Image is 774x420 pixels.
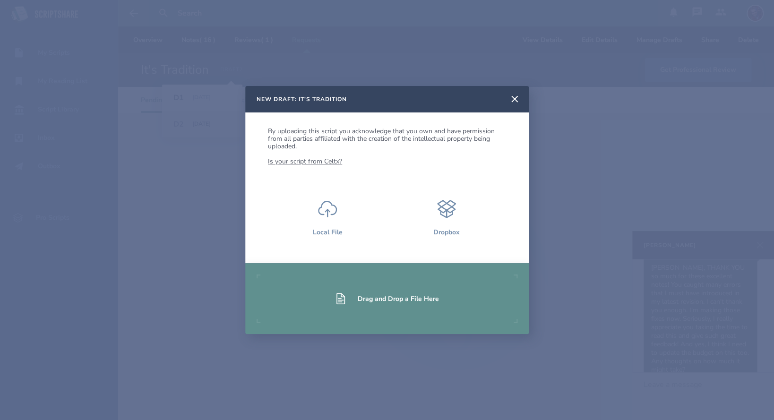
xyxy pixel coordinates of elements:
a: Is your script from Celtx? [268,157,342,166]
div: Local File [268,228,387,237]
div: Drag and Drop a File Here [358,294,439,303]
p: By uploading this script you acknowledge that you own and have permission from all parties affili... [268,128,506,165]
button: Dropbox [387,188,506,248]
div: Dropbox [387,228,506,237]
button: Local File [268,188,387,248]
h2: New Draft: It's Tradition [257,95,347,103]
